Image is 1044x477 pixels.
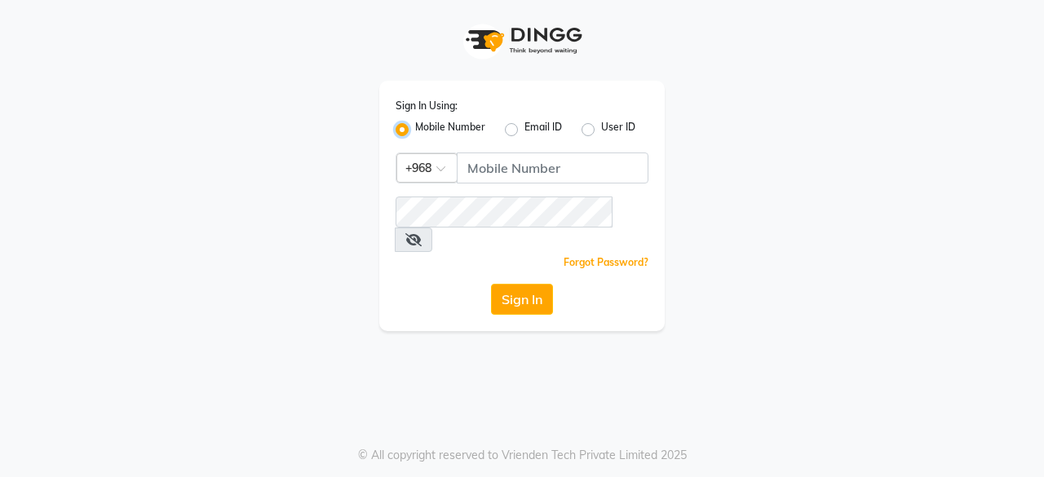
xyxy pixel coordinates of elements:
label: User ID [601,120,635,139]
label: Sign In Using: [396,99,458,113]
label: Mobile Number [415,120,485,139]
input: Username [457,152,648,183]
input: Username [396,197,613,227]
a: Forgot Password? [564,256,648,268]
img: logo1.svg [457,16,587,64]
button: Sign In [491,284,553,315]
label: Email ID [524,120,562,139]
